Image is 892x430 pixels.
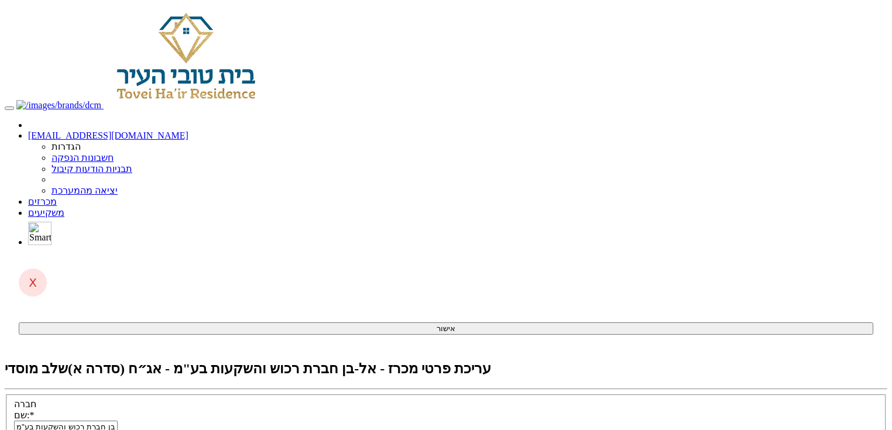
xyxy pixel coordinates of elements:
[52,153,114,163] a: חשבונות הנפקה
[52,141,887,152] li: הגדרות
[19,322,873,335] button: אישור
[29,276,37,290] span: X
[28,208,64,218] a: משקיעים
[14,399,36,409] label: חברה
[28,130,188,140] a: [EMAIL_ADDRESS][DOMAIN_NAME]
[52,164,132,174] a: תבניות הודעות קיבול
[16,100,101,111] img: /images/brands/dcm
[104,5,270,108] img: Auction Logo
[14,410,34,420] label: שם:
[28,197,57,207] a: מכרזים
[52,185,118,195] a: יציאה מהמערכת
[5,361,68,376] span: שלב מוסדי
[5,360,887,377] h2: עריכת פרטי מכרז - אל-בן חברת רכוש והשקעות בע"מ - אג״ח (סדרה א)
[28,222,52,245] img: SmartBull Logo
